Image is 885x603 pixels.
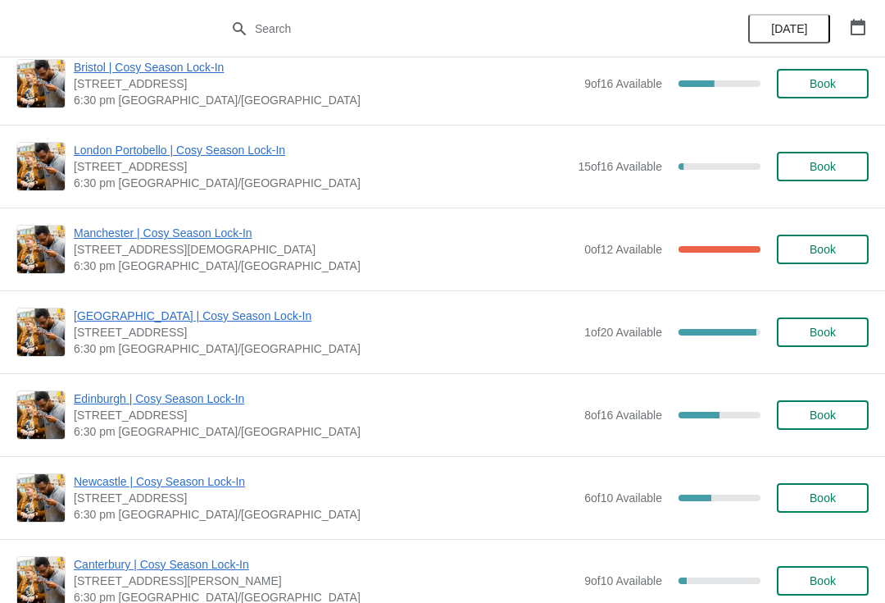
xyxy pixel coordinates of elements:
[584,409,662,422] span: 8 of 16 Available
[17,474,65,522] img: Newcastle | Cosy Season Lock-In | 123 Grainger Street, Newcastle upon Tyne NE1 5AE, UK | 6:30 pm ...
[810,574,836,587] span: Book
[74,324,576,340] span: [STREET_ADDRESS]
[17,226,65,273] img: Manchester | Cosy Season Lock-In | 57 Church St, Manchester M4 1PD, UK | 6:30 pm Europe/London
[74,241,576,258] span: [STREET_ADDRESS][DEMOGRAPHIC_DATA]
[74,225,576,241] span: Manchester | Cosy Season Lock-In
[17,308,65,356] img: Glasgow | Cosy Season Lock-In | 215 Byres Road, Glasgow G12 8UD, UK | 6:30 pm Europe/London
[777,483,869,513] button: Book
[74,75,576,92] span: [STREET_ADDRESS]
[810,160,836,173] span: Book
[74,473,576,490] span: Newcastle | Cosy Season Lock-In
[74,142,570,158] span: London Portobello | Cosy Season Lock-In
[74,506,576,523] span: 6:30 pm [GEOGRAPHIC_DATA]/[GEOGRAPHIC_DATA]
[74,308,576,324] span: [GEOGRAPHIC_DATA] | Cosy Season Lock-In
[777,317,869,347] button: Book
[584,326,662,339] span: 1 of 20 Available
[74,92,576,108] span: 6:30 pm [GEOGRAPHIC_DATA]/[GEOGRAPHIC_DATA]
[810,326,836,339] span: Book
[74,258,576,274] span: 6:30 pm [GEOGRAPHIC_DATA]/[GEOGRAPHIC_DATA]
[74,340,576,357] span: 6:30 pm [GEOGRAPHIC_DATA]/[GEOGRAPHIC_DATA]
[578,160,662,173] span: 15 of 16 Available
[777,152,869,181] button: Book
[74,407,576,423] span: [STREET_ADDRESS]
[74,423,576,440] span: 6:30 pm [GEOGRAPHIC_DATA]/[GEOGRAPHIC_DATA]
[771,22,807,35] span: [DATE]
[17,391,65,439] img: Edinburgh | Cosy Season Lock-In | 89 Rose Street, Edinburgh, EH2 3DT | 6:30 pm Europe/London
[777,235,869,264] button: Book
[17,60,65,107] img: Bristol | Cosy Season Lock-In | 73 Park Street, Bristol BS1 5PB, UK | 6:30 pm Europe/London
[777,69,869,98] button: Book
[584,491,662,505] span: 6 of 10 Available
[74,175,570,191] span: 6:30 pm [GEOGRAPHIC_DATA]/[GEOGRAPHIC_DATA]
[74,59,576,75] span: Bristol | Cosy Season Lock-In
[748,14,830,43] button: [DATE]
[17,143,65,190] img: London Portobello | Cosy Season Lock-In | 158 Portobello Rd, London W11 2EB, UK | 6:30 pm Europe/...
[777,566,869,596] button: Book
[74,490,576,506] span: [STREET_ADDRESS]
[584,574,662,587] span: 9 of 10 Available
[584,243,662,256] span: 0 of 12 Available
[810,409,836,422] span: Book
[810,491,836,505] span: Book
[810,243,836,256] span: Book
[74,556,576,573] span: Canterbury | Cosy Season Lock-In
[777,400,869,430] button: Book
[74,573,576,589] span: [STREET_ADDRESS][PERSON_NAME]
[810,77,836,90] span: Book
[74,158,570,175] span: [STREET_ADDRESS]
[74,391,576,407] span: Edinburgh | Cosy Season Lock-In
[584,77,662,90] span: 9 of 16 Available
[254,14,664,43] input: Search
